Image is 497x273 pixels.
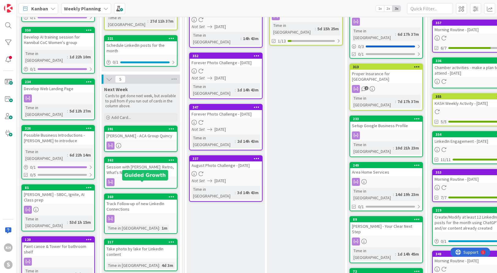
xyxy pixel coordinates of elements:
[393,191,394,198] span: :
[376,6,384,12] span: 1x
[105,200,177,213] div: Track Follow-up of new LinkedIn Connections
[236,87,260,93] div: 1d 14h 43m
[394,191,420,198] div: 14d 19h 23m
[104,126,177,152] a: 291[PERSON_NAME] - ACA Group Quincy
[32,2,33,7] div: 1
[350,217,422,222] div: 89
[241,35,241,42] span: :
[192,186,235,199] div: Time in [GEOGRAPHIC_DATA]
[4,4,13,13] img: Visit kanbanzone.com
[22,164,94,171] div: 0/1
[192,32,241,45] div: Time in [GEOGRAPHIC_DATA]
[353,117,422,121] div: 233
[24,50,67,64] div: Time in [GEOGRAPHIC_DATA]
[13,1,28,8] span: Support
[105,126,177,132] div: 291
[159,225,160,231] span: :
[190,53,262,67] div: 352Forever Photo Challenge - [DATE]
[105,94,176,109] p: Cards to get done next week, but available to pull from if you run out of cards in the column above.
[190,105,262,118] div: 347Forever Photo Challenge - [DATE]
[358,43,364,50] span: 0 / 3
[236,138,260,145] div: 2d 14h 43m
[272,22,315,35] div: Time in [GEOGRAPHIC_DATA]
[105,36,177,55] div: 221Schedule LinkedIn posts for the month
[160,262,175,269] div: 4d 3m
[22,14,94,21] div: 0/1
[105,157,177,163] div: 362
[4,260,13,269] div: S
[104,239,177,271] a: 217Take photo by lake for LinkedIn contentTime in [GEOGRAPHIC_DATA]:4d 3m
[22,237,94,242] div: 120
[350,217,422,236] div: 89[PERSON_NAME] - Your Clear Next Step
[350,122,422,130] div: Setup Google Business Profile
[68,219,92,226] div: 53d 1h 15m
[396,98,420,105] div: 7d 17h 37m
[21,27,95,74] a: 350Develop AI training session for Hannibal CoC Women's groupTime in [GEOGRAPHIC_DATA]:1d 22h 10m0/1
[353,217,422,222] div: 89
[192,157,262,161] div: 337
[22,185,94,190] div: 85
[350,168,422,176] div: Area Home Services
[22,79,94,85] div: 234
[350,222,422,236] div: [PERSON_NAME] - Your Clear Next Step
[441,194,447,201] span: 7/7
[22,126,94,131] div: 326
[22,85,94,93] div: Develop Web Landing Page
[25,238,94,242] div: 120
[349,116,423,157] a: 233Setup Google Business ProfileTime in [GEOGRAPHIC_DATA]:10d 21h 23m
[350,64,422,83] div: 313Proper Insurance for [GEOGRAPHIC_DATA]
[215,75,226,81] span: [DATE]
[25,80,94,84] div: 234
[190,105,262,110] div: 347
[68,53,92,60] div: 1d 22h 10m
[189,104,263,150] a: 347Forever Photo Challenge - [DATE]Not Set[DATE]Time in [GEOGRAPHIC_DATA]:2d 14h 43m
[192,83,235,97] div: Time in [GEOGRAPHIC_DATA]
[350,163,422,176] div: 249Area Home Services
[192,127,205,132] i: Not Set
[105,58,177,66] div: 0/1
[22,242,94,256] div: Paint canoe & Tower for bathroom shelf
[190,156,262,169] div: 337August Photo Challenge - [DATE]
[25,28,94,32] div: 350
[189,53,263,99] a: 352Forever Photo Challenge - [DATE]Not Set[DATE]Time in [GEOGRAPHIC_DATA]:1d 14h 43m
[192,24,205,29] i: Not Set
[192,54,262,58] div: 352
[190,161,262,169] div: August Photo Challenge - [DATE]
[25,186,94,190] div: 85
[407,3,453,14] input: Quick Filter...
[30,164,36,171] span: 0 / 1
[395,98,396,105] span: :
[106,262,159,269] div: Time in [GEOGRAPHIC_DATA]
[392,6,401,12] span: 3x
[349,64,423,111] a: 313Proper Insurance for [GEOGRAPHIC_DATA]Time in [GEOGRAPHIC_DATA]:7d 17h 37m
[215,126,226,133] span: [DATE]
[192,135,235,148] div: Time in [GEOGRAPHIC_DATA]
[107,158,177,162] div: 362
[350,64,422,70] div: 313
[159,262,160,269] span: :
[189,1,263,48] a: Not Set[DATE]Time in [GEOGRAPHIC_DATA]:14h 43m
[192,75,205,81] i: Not Set
[4,243,13,252] div: KH
[235,87,236,93] span: :
[68,108,92,114] div: 5d 12h 27m
[441,157,451,163] span: 11/11
[105,132,177,140] div: [PERSON_NAME] - ACA Group Quincy
[160,225,169,231] div: 1m
[115,76,125,83] span: 5
[192,178,205,183] i: Not Set
[384,6,392,12] span: 2x
[22,126,94,145] div: 326Possible Business Introductions - [PERSON_NAME] to introduce
[22,237,94,256] div: 120Paint canoe & Tower for bathroom shelf
[31,5,48,12] span: Kanban
[441,238,447,245] span: 0 / 1
[353,163,422,168] div: 249
[30,66,36,72] span: 0 / 1
[352,247,395,261] div: Time in [GEOGRAPHIC_DATA]
[24,148,67,162] div: Time in [GEOGRAPHIC_DATA]
[192,105,262,109] div: 347
[349,216,423,263] a: 89[PERSON_NAME] - Your Clear Next StepTime in [GEOGRAPHIC_DATA]:1d 14h 45m
[215,24,226,30] span: [DATE]
[236,189,260,196] div: 3d 14h 43m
